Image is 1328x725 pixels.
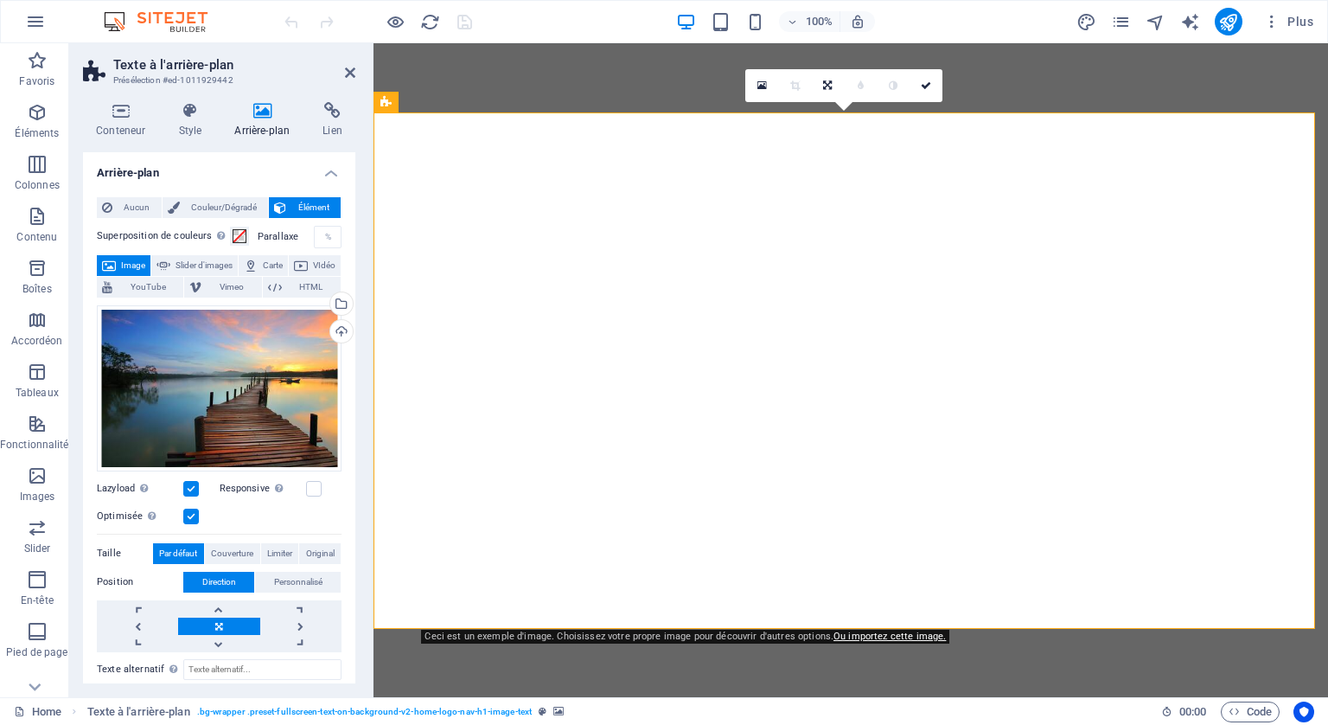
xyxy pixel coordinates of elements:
label: Parallaxe [258,232,314,241]
i: Cet élément est une présélection personnalisable. [539,707,546,716]
button: Vimeo [184,277,261,298]
p: Accordéon [11,334,62,348]
i: Navigateur [1146,12,1165,32]
button: Couleur/Dégradé [163,197,269,218]
a: Flouter [844,69,877,102]
span: Limiter [267,543,292,564]
button: Cliquez ici pour quitter le mode Aperçu et poursuivre l'édition. [385,11,405,32]
span: Couleur/Dégradé [185,197,264,218]
i: Design (Ctrl+Alt+Y) [1076,12,1096,32]
img: Editor Logo [99,11,229,32]
span: Par défaut [159,543,197,564]
span: Original [306,543,335,564]
button: Aucun [97,197,162,218]
i: Publier [1218,12,1238,32]
input: Texte alternatif... [183,659,342,680]
i: Lors du redimensionnement, ajuster automatiquement le niveau de zoom en fonction de l'appareil sé... [850,14,865,29]
p: Pied de page [6,645,67,659]
span: Vimeo [207,277,256,298]
p: Boîtes [22,282,52,296]
button: Direction [183,572,254,593]
label: Responsive [220,478,306,499]
button: Couverture [205,543,260,564]
label: Lazyload [97,478,183,499]
span: Couverture [211,543,253,564]
button: Slider d'images [151,255,238,276]
button: Par défaut [153,543,204,564]
span: Code [1229,702,1272,722]
p: Colonnes [15,178,60,192]
a: Sélectionnez les fichiers depuis le Gestionnaire de fichiers, les photos du stock ou téléversez u... [745,69,778,102]
p: Éléments [15,126,59,140]
span: 00 00 [1179,702,1206,722]
a: Modifier l'orientation [811,69,844,102]
label: Taille [97,543,153,564]
button: 100% [779,11,840,32]
button: Original [299,543,341,564]
button: reload [419,11,440,32]
button: Élément [269,197,341,218]
button: Personnalisé [255,572,341,593]
h4: Style [165,102,221,138]
button: HTML [263,277,341,298]
p: En-tête [21,593,54,607]
p: Tableaux [16,386,59,400]
span: HTML [287,277,335,298]
button: Plus [1256,8,1320,35]
label: Texte alternatif [97,659,183,680]
p: Slider [24,542,51,555]
button: Usercentrics [1293,702,1314,722]
span: YouTube [118,277,178,298]
a: Échelle de gris [877,69,910,102]
button: VIdéo [289,255,341,276]
span: Carte [263,255,283,276]
button: Limiter [261,543,299,564]
h6: Durée de la session [1161,702,1207,722]
p: Images [20,490,55,504]
i: Actualiser la page [420,12,440,32]
a: Ou importez cette image. [833,631,946,642]
span: Élément [291,197,335,218]
p: Contenu [16,230,57,244]
span: . bg-wrapper .preset-fullscreen-text-on-background-v2-home-logo-nav-h1-image-text [197,702,532,722]
button: text_generator [1180,11,1201,32]
label: Optimisée [97,506,183,527]
label: Superposition de couleurs [97,226,230,247]
button: Image [97,255,150,276]
button: design [1076,11,1097,32]
i: AI Writer [1180,12,1200,32]
span: Image [121,255,145,276]
span: Aucun [118,197,156,218]
span: VIdéo [313,255,335,276]
span: Cliquez pour sélectionner. Double-cliquez pour modifier. [87,702,190,722]
h4: Lien [310,102,355,138]
span: Slider d'images [176,255,233,276]
span: Direction [202,572,236,593]
button: Carte [239,255,288,276]
h3: Présélection #ed-1011929442 [113,73,321,88]
h4: Arrière-plan [221,102,310,138]
div: Ceci est un exemple d'image. Choisissez votre propre image pour découvrir d'autres options. [421,630,949,644]
h2: Texte à l'arrière-plan [113,57,355,73]
button: Code [1221,702,1280,722]
span: Personnalisé [274,572,322,593]
button: publish [1215,8,1242,35]
nav: breadcrumb [87,702,565,722]
a: Cliquez pour annuler la sélection. Double-cliquez pour ouvrir Pages. [14,702,61,722]
a: Confirmer ( Ctrl ⏎ ) [910,69,942,102]
button: YouTube [97,277,183,298]
div: home-services-coaching-4.jpeg [97,305,342,472]
div: % [316,227,341,247]
button: pages [1111,11,1132,32]
span: Plus [1263,13,1313,30]
a: Mode rogner [778,69,811,102]
i: Cet élément contient un arrière-plan. [553,707,564,716]
h4: Arrière-plan [83,152,355,183]
h4: Conteneur [83,102,165,138]
p: Favoris [19,74,54,88]
h6: 100% [805,11,833,32]
button: navigator [1146,11,1166,32]
label: Position [97,572,183,593]
span: : [1191,705,1194,718]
